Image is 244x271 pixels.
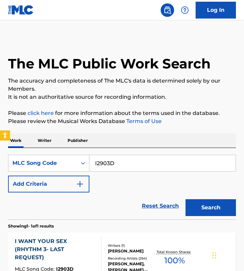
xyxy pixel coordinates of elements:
p: Work [8,133,24,148]
div: [PERSON_NAME] [108,248,156,254]
img: search [163,6,171,14]
div: I WANT YOUR SEX (RHYTHM 3- LAST REQUEST) [15,237,96,262]
span: 100 % [164,254,185,267]
div: Drag [212,245,216,266]
div: MLC Song Code [12,159,73,167]
a: Reset Search [138,199,182,213]
img: MLC Logo [8,5,34,15]
a: click here [28,110,54,116]
p: Please for more information about the terms used in the database. [8,109,236,117]
p: Total Known Shares: [157,249,193,254]
iframe: Chat Widget [210,239,244,271]
button: Search [186,199,236,216]
p: Writer [36,133,53,148]
div: Help [178,3,192,17]
div: Recording Artists ( 264 ) [108,256,156,261]
a: Terms of Use [125,118,162,124]
p: Please review the Musical Works Database [8,117,236,125]
h1: The MLC Public Work Search [8,55,211,72]
p: Showing 1 - 1 of 1 results [8,223,54,229]
img: 9d2ae6d4665cec9f34b9.svg [76,180,84,188]
a: Public Search [161,3,174,17]
p: Publisher [66,133,90,148]
div: Writers ( 1 ) [108,243,156,248]
p: It is not an authoritative source for recording information. [8,93,236,101]
p: The accuracy and completeness of The MLC's data is determined solely by our Members. [8,77,236,93]
button: Add Criteria [8,176,89,192]
form: Search Form [8,155,236,219]
a: Log In [196,2,236,19]
img: help [181,6,189,14]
